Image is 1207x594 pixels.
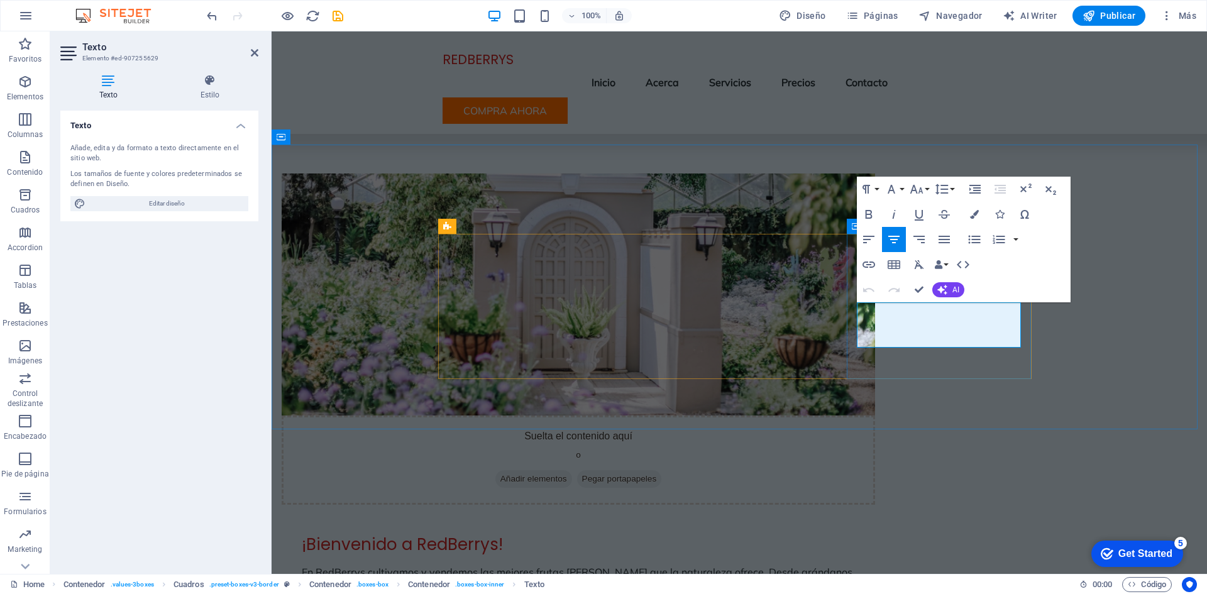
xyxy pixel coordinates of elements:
[882,227,906,252] button: Align Center
[89,196,245,211] span: Editar diseño
[8,129,43,140] p: Columnas
[63,577,106,592] span: Haz clic para seleccionar y doble clic para editar
[932,177,956,202] button: Line Height
[60,111,258,133] h4: Texto
[82,41,258,53] h2: Texto
[614,10,625,21] i: Al redimensionar, ajustar el nivel de zoom automáticamente para ajustarse al dispositivo elegido.
[857,177,881,202] button: Paragraph Format
[455,577,505,592] span: . boxes-box-inner
[10,384,603,473] div: Suelta el contenido aquí
[309,577,351,592] span: Haz clic para seleccionar y doble clic para editar
[162,74,258,101] h4: Estilo
[1128,577,1166,592] span: Código
[70,143,248,164] div: Añade, edita y da formato a texto directamente en el sitio web.
[1072,6,1146,26] button: Publicar
[306,9,320,23] i: Volver a cargar página
[209,577,279,592] span: . preset-boxes-v3-border
[11,205,40,215] p: Cuadros
[857,277,881,302] button: Undo (Ctrl+Z)
[4,431,47,441] p: Encabezado
[882,177,906,202] button: Font Family
[1013,177,1037,202] button: Superscript
[3,318,47,328] p: Prestaciones
[356,577,389,592] span: . boxes-box
[1,469,48,479] p: Pie de página
[932,252,950,277] button: Data Bindings
[72,8,167,23] img: Editor Logo
[998,6,1062,26] button: AI Writer
[857,202,881,227] button: Bold (Ctrl+B)
[1013,202,1037,227] button: Special Characters
[581,8,601,23] h6: 100%
[918,9,983,22] span: Navegador
[524,577,544,592] span: Haz clic para seleccionar y doble clic para editar
[224,439,300,456] span: Añadir elementos
[882,202,906,227] button: Italic (Ctrl+I)
[1122,577,1172,592] button: Código
[882,252,906,277] button: Insert Table
[1093,577,1112,592] span: 00 00
[63,577,545,592] nav: breadcrumb
[963,177,987,202] button: Increase Indent
[882,277,906,302] button: Redo (Ctrl+Shift+Z)
[962,202,986,227] button: Colors
[205,9,219,23] i: Deshacer: Cambiar botón (Ctrl+Z)
[70,169,248,190] div: Los tamaños de fuente y colores predeterminados se definen en Diseño.
[846,9,898,22] span: Páginas
[284,581,290,588] i: Este elemento es un preajuste personalizable
[93,3,106,15] div: 5
[907,202,931,227] button: Underline (Ctrl+U)
[1160,9,1196,22] span: Más
[952,286,959,294] span: AI
[1083,9,1136,22] span: Publicar
[857,227,881,252] button: Align Left
[987,227,1011,252] button: Ordered List
[951,252,975,277] button: HTML
[932,202,956,227] button: Strikethrough
[1182,577,1197,592] button: Usercentrics
[10,6,102,33] div: Get Started 5 items remaining, 0% complete
[1011,227,1021,252] button: Ordered List
[60,74,162,101] h4: Texto
[562,8,607,23] button: 100%
[7,167,43,177] p: Contenido
[37,14,91,25] div: Get Started
[174,577,204,592] span: Haz clic para seleccionar y doble clic para editar
[7,92,43,102] p: Elementos
[4,507,46,517] p: Formularios
[8,356,42,366] p: Imágenes
[988,202,1011,227] button: Icons
[913,6,988,26] button: Navegador
[330,8,345,23] button: save
[774,6,831,26] button: Diseño
[82,53,233,64] h3: Elemento #ed-907255629
[907,252,931,277] button: Clear Formatting
[305,8,320,23] button: reload
[8,243,43,253] p: Accordion
[907,177,931,202] button: Font Size
[779,9,826,22] span: Diseño
[14,280,37,290] p: Tablas
[857,252,881,277] button: Insert Link
[774,6,831,26] div: Diseño (Ctrl+Alt+Y)
[111,577,154,592] span: . values-3boxes
[932,282,964,297] button: AI
[280,8,295,23] button: Haz clic para salir del modo de previsualización y seguir editando
[907,227,931,252] button: Align Right
[1155,6,1201,26] button: Más
[408,577,450,592] span: Haz clic para seleccionar y doble clic para editar
[841,6,903,26] button: Páginas
[70,196,248,211] button: Editar diseño
[306,439,390,456] span: Pegar portapapeles
[932,227,956,252] button: Align Justify
[8,544,42,554] p: Marketing
[988,177,1012,202] button: Decrease Indent
[1039,177,1062,202] button: Subscript
[331,9,345,23] i: Guardar (Ctrl+S)
[1101,580,1103,589] span: :
[907,277,931,302] button: Confirm (Ctrl+⏎)
[1003,9,1057,22] span: AI Writer
[204,8,219,23] button: undo
[1079,577,1113,592] h6: Tiempo de la sesión
[962,227,986,252] button: Unordered List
